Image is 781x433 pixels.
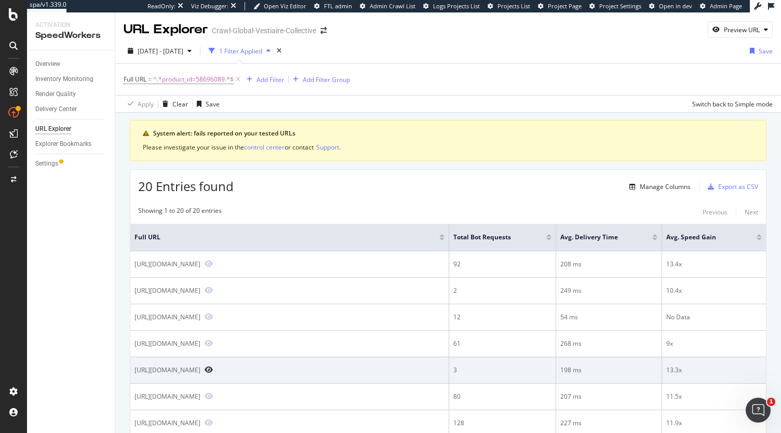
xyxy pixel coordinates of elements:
[35,30,106,42] div: SpeedWorkers
[205,287,213,294] a: Preview https://www.vestiairecollective.com/men-bags/bags/louis-vuitton/?product_id=58696089&setL...
[303,75,350,84] div: Add Filter Group
[724,25,760,34] div: Preview URL
[548,2,582,10] span: Project Page
[370,2,415,10] span: Admin Crawl List
[179,17,197,35] div: Close
[767,398,775,406] span: 1
[253,2,306,10] a: Open Viz Editor
[666,392,762,401] div: 11.5x
[746,43,773,59] button: Save
[703,208,728,216] div: Previous
[151,17,171,37] img: Profile image for Meghan
[21,20,70,36] img: logo
[35,74,107,85] a: Inventory Monitoring
[172,100,188,109] div: Clear
[708,21,773,38] button: Preview URL
[205,43,275,59] button: 1 Filter Applied
[21,131,174,153] div: Ticket SL2 Analytics & Intelligence (Botifyers Only)
[35,74,93,85] div: Inventory Monitoring
[745,206,758,219] button: Next
[560,260,657,269] div: 208 ms
[710,2,742,10] span: Admin Page
[560,418,657,428] div: 227 ms
[759,47,773,56] div: Save
[205,366,213,373] a: Preview https://hk.vestiairecollective.com/men-bags/bags/louis-vuitton/?product_id=58696089&setLo...
[666,260,762,269] div: 13.4x
[433,2,480,10] span: Logs Projects List
[35,59,107,70] a: Overview
[139,324,208,366] button: Help
[124,43,196,59] button: [DATE] - [DATE]
[21,240,84,251] span: Search for help
[453,313,551,322] div: 12
[700,2,742,10] a: Admin Page
[453,418,551,428] div: 128
[21,161,174,172] div: Ticket Activation (Botifyers Only)
[35,104,77,115] div: Delivery Center
[316,142,339,152] button: Support
[130,120,766,161] div: warning banner
[21,322,174,333] div: JavaScript Report in URL Details
[244,143,285,152] div: control center
[453,366,551,375] div: 3
[35,89,76,100] div: Render Quality
[599,2,641,10] span: Project Settings
[360,2,415,10] a: Admin Crawl List
[488,2,530,10] a: Projects List
[560,286,657,295] div: 249 ms
[243,73,284,86] button: Add Filter
[35,139,91,150] div: Explorer Bookmarks
[538,2,582,10] a: Project Page
[21,91,187,109] p: How can we help?
[453,233,531,242] span: Total Bot Requests
[35,158,58,169] div: Settings
[205,313,213,320] a: Preview https://fr.vestiairecollective.com/men-bags/bags/louis-vuitton/?product_id=58696089&setLo...
[134,339,200,348] div: [URL][DOMAIN_NAME]
[35,158,107,169] a: Settings
[15,235,193,256] button: Search for help
[703,206,728,219] button: Previous
[124,96,154,112] button: Apply
[219,47,262,56] div: 1 Filter Applied
[289,73,350,86] button: Add Filter Group
[275,46,284,56] div: times
[153,72,234,87] span: ^.*product_id=58696089.*$
[193,96,220,112] button: Save
[666,286,762,295] div: 10.4x
[21,206,174,216] div: AI Agent and team can help
[148,75,152,84] span: =
[688,96,773,112] button: Switch back to Simple mode
[649,2,692,10] a: Open in dev
[745,208,758,216] div: Next
[692,100,773,109] div: Switch back to Simple mode
[314,2,352,10] a: FTL admin
[134,286,200,295] div: [URL][DOMAIN_NAME]
[205,419,213,426] a: Preview https://fr.vestiairecollective.com/sacs-homme/sacs/louis-vuitton/?product_id=58696089&set...
[134,366,200,374] div: [URL][DOMAIN_NAME]
[205,340,213,347] a: Preview https://www.vestiairecollective.com/men-bags/bags/louis-vuitton/?product_id=58696089&setL...
[138,47,183,56] span: [DATE] - [DATE]
[134,392,200,401] div: [URL][DOMAIN_NAME]
[453,392,551,401] div: 80
[35,124,71,134] div: URL Explorer
[560,366,657,375] div: 198 ms
[453,260,551,269] div: 92
[257,75,284,84] div: Add Filter
[453,339,551,348] div: 61
[15,318,193,337] div: JavaScript Report in URL Details
[143,142,753,152] div: Please investigate your issue in the or contact .
[659,2,692,10] span: Open in dev
[191,2,228,10] div: Viz Debugger:
[134,418,200,427] div: [URL][DOMAIN_NAME]
[666,339,762,348] div: 9x
[35,59,60,70] div: Overview
[35,139,107,150] a: Explorer Bookmarks
[666,366,762,375] div: 13.3x
[205,393,213,400] a: Preview https://www.vestiairecollective.com/men-bags/bags/louis-vuitton/?product_id=58696089&setL...
[423,2,480,10] a: Logs Projects List
[15,157,193,176] a: Ticket Activation (Botifyers Only)
[158,96,188,112] button: Clear
[212,25,316,36] div: Crawl-Global-Vestiaire-Collective
[704,179,758,195] button: Export as CSV
[15,279,193,299] div: Integrating Web Traffic Data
